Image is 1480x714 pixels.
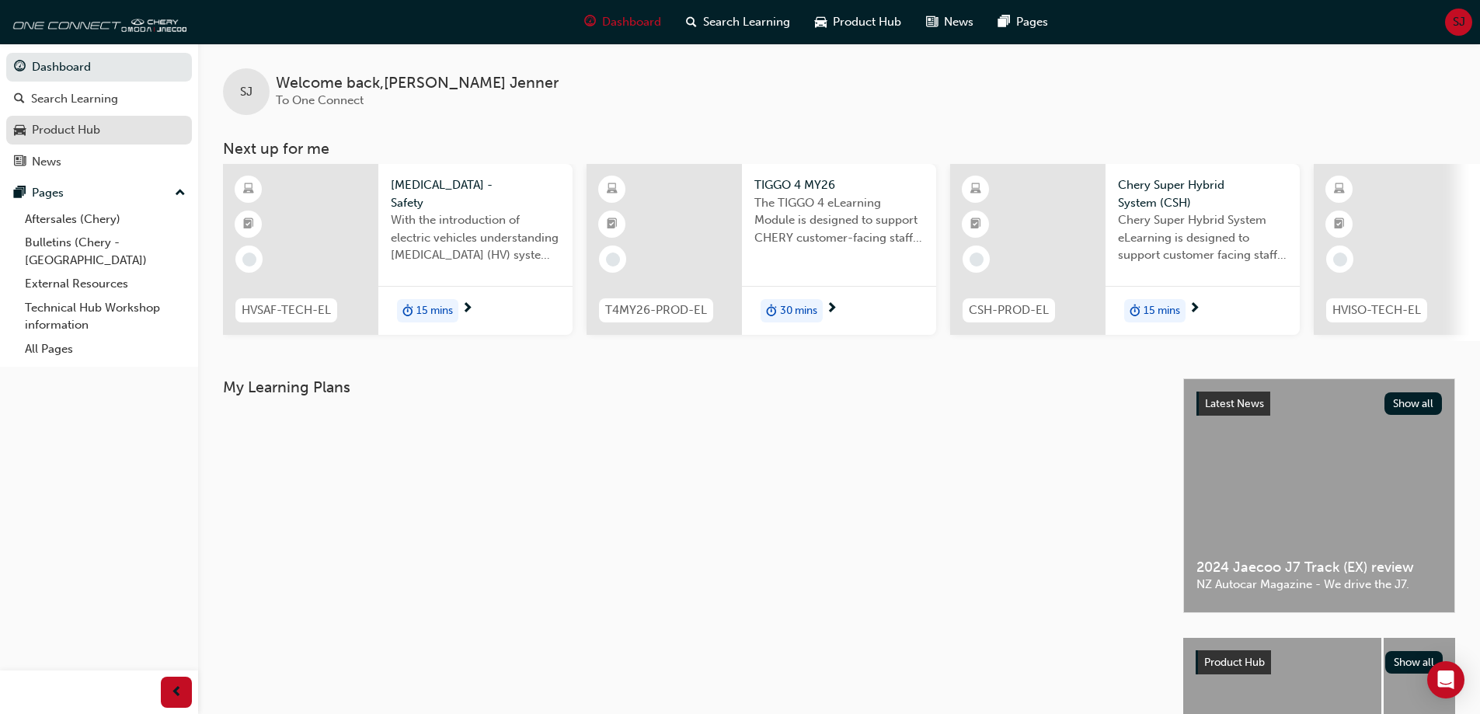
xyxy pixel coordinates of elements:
[1445,9,1472,36] button: SJ
[243,179,254,200] span: learningResourceType_ELEARNING-icon
[754,194,924,247] span: The TIGGO 4 eLearning Module is designed to support CHERY customer-facing staff with the product ...
[1196,392,1442,416] a: Latest NewsShow all
[926,12,938,32] span: news-icon
[1196,576,1442,594] span: NZ Autocar Magazine - We drive the J7.
[833,13,901,31] span: Product Hub
[1189,302,1200,316] span: next-icon
[1118,176,1287,211] span: Chery Super Hybrid System (CSH)
[970,179,981,200] span: learningResourceType_ELEARNING-icon
[1334,179,1345,200] span: learningResourceType_ELEARNING-icon
[6,179,192,207] button: Pages
[1118,211,1287,264] span: Chery Super Hybrid System eLearning is designed to support customer facing staff with the underst...
[754,176,924,194] span: TIGGO 4 MY26
[1332,301,1421,319] span: HVISO-TECH-EL
[1183,378,1455,613] a: Latest NewsShow all2024 Jaecoo J7 Track (EX) reviewNZ Autocar Magazine - We drive the J7.
[587,164,936,335] a: T4MY26-PROD-ELTIGGO 4 MY26The TIGGO 4 eLearning Module is designed to support CHERY customer-faci...
[402,301,413,321] span: duration-icon
[6,148,192,176] a: News
[198,140,1480,158] h3: Next up for me
[242,301,331,319] span: HVSAF-TECH-EL
[803,6,914,38] a: car-iconProduct Hub
[32,121,100,139] div: Product Hub
[815,12,827,32] span: car-icon
[175,183,186,204] span: up-icon
[1333,253,1347,266] span: learningRecordVerb_NONE-icon
[1334,214,1345,235] span: booktick-icon
[1204,656,1265,669] span: Product Hub
[171,683,183,702] span: prev-icon
[607,214,618,235] span: booktick-icon
[243,214,254,235] span: booktick-icon
[674,6,803,38] a: search-iconSearch Learning
[1427,661,1464,698] div: Open Intercom Messenger
[6,116,192,145] a: Product Hub
[1205,397,1264,410] span: Latest News
[19,231,192,272] a: Bulletins (Chery - [GEOGRAPHIC_DATA])
[19,272,192,296] a: External Resources
[32,153,61,171] div: News
[703,13,790,31] span: Search Learning
[14,124,26,138] span: car-icon
[276,75,559,92] span: Welcome back , [PERSON_NAME] Jenner
[766,301,777,321] span: duration-icon
[605,301,707,319] span: T4MY26-PROD-EL
[276,93,364,107] span: To One Connect
[1016,13,1048,31] span: Pages
[416,302,453,320] span: 15 mins
[986,6,1060,38] a: pages-iconPages
[391,211,560,264] span: With the introduction of electric vehicles understanding [MEDICAL_DATA] (HV) systems is critical ...
[826,302,838,316] span: next-icon
[969,301,1049,319] span: CSH-PROD-EL
[19,207,192,232] a: Aftersales (Chery)
[14,155,26,169] span: news-icon
[1196,650,1443,675] a: Product HubShow all
[6,50,192,179] button: DashboardSearch LearningProduct HubNews
[607,179,618,200] span: learningResourceType_ELEARNING-icon
[240,83,252,101] span: SJ
[1453,13,1465,31] span: SJ
[1385,651,1443,674] button: Show all
[6,53,192,82] a: Dashboard
[944,13,973,31] span: News
[14,186,26,200] span: pages-icon
[223,378,1158,396] h3: My Learning Plans
[1130,301,1140,321] span: duration-icon
[6,85,192,113] a: Search Learning
[970,253,984,266] span: learningRecordVerb_NONE-icon
[602,13,661,31] span: Dashboard
[780,302,817,320] span: 30 mins
[8,6,186,37] img: oneconnect
[998,12,1010,32] span: pages-icon
[950,164,1300,335] a: CSH-PROD-ELChery Super Hybrid System (CSH)Chery Super Hybrid System eLearning is designed to supp...
[1144,302,1180,320] span: 15 mins
[1196,559,1442,576] span: 2024 Jaecoo J7 Track (EX) review
[14,61,26,75] span: guage-icon
[461,302,473,316] span: next-icon
[606,253,620,266] span: learningRecordVerb_NONE-icon
[686,12,697,32] span: search-icon
[31,90,118,108] div: Search Learning
[572,6,674,38] a: guage-iconDashboard
[1384,392,1443,415] button: Show all
[391,176,560,211] span: [MEDICAL_DATA] - Safety
[19,296,192,337] a: Technical Hub Workshop information
[14,92,25,106] span: search-icon
[32,184,64,202] div: Pages
[914,6,986,38] a: news-iconNews
[970,214,981,235] span: booktick-icon
[19,337,192,361] a: All Pages
[223,164,573,335] a: HVSAF-TECH-EL[MEDICAL_DATA] - SafetyWith the introduction of electric vehicles understanding [MED...
[242,253,256,266] span: learningRecordVerb_NONE-icon
[584,12,596,32] span: guage-icon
